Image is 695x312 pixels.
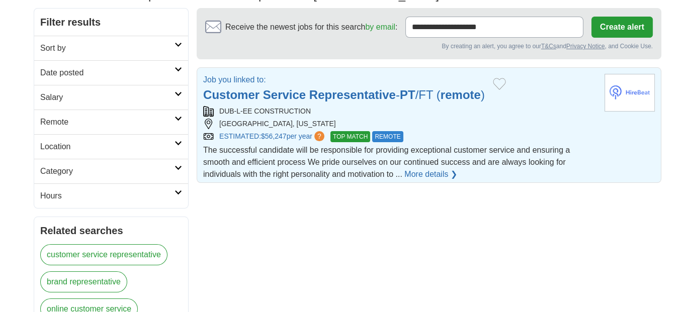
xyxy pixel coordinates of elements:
[40,91,175,103] h2: Salary
[400,88,415,101] strong: PT
[40,271,127,292] a: brand representative
[330,131,370,142] span: TOP MATCH
[263,88,306,101] strong: Service
[34,134,188,159] a: Location
[203,106,596,117] div: DUB-L-EE CONSTRUCTION
[441,88,481,101] strong: remote
[40,165,175,177] h2: Category
[591,17,653,38] button: Create alert
[604,74,655,112] img: Company logo
[203,88,259,101] strong: Customer
[34,110,188,134] a: Remote
[493,78,506,90] button: Add to favorite jobs
[203,74,485,86] p: Job you linked to:
[40,223,182,238] h2: Related searches
[34,85,188,110] a: Salary
[34,9,188,36] h2: Filter results
[203,119,596,129] div: [GEOGRAPHIC_DATA], [US_STATE]
[365,23,395,31] a: by email
[40,116,175,128] h2: Remote
[225,21,397,33] span: Receive the newest jobs for this search :
[314,131,324,141] span: ?
[34,36,188,60] a: Sort by
[541,43,556,50] a: T&Cs
[261,132,287,140] span: $56,247
[566,43,605,50] a: Privacy Notice
[203,88,485,101] a: Customer Service Representative-PT/FT (remote)
[34,60,188,85] a: Date posted
[34,159,188,183] a: Category
[40,190,175,202] h2: Hours
[40,141,175,153] h2: Location
[40,42,175,54] h2: Sort by
[203,146,570,178] span: The successful candidate will be responsible for providing exceptional customer service and ensur...
[40,67,175,79] h2: Date posted
[219,131,326,142] a: ESTIMATED:$56,247per year?
[372,131,403,142] span: REMOTE
[34,183,188,208] a: Hours
[40,244,167,265] a: customer service representative
[404,168,457,180] a: More details ❯
[309,88,396,101] strong: Representative
[205,42,653,51] div: By creating an alert, you agree to our and , and Cookie Use.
